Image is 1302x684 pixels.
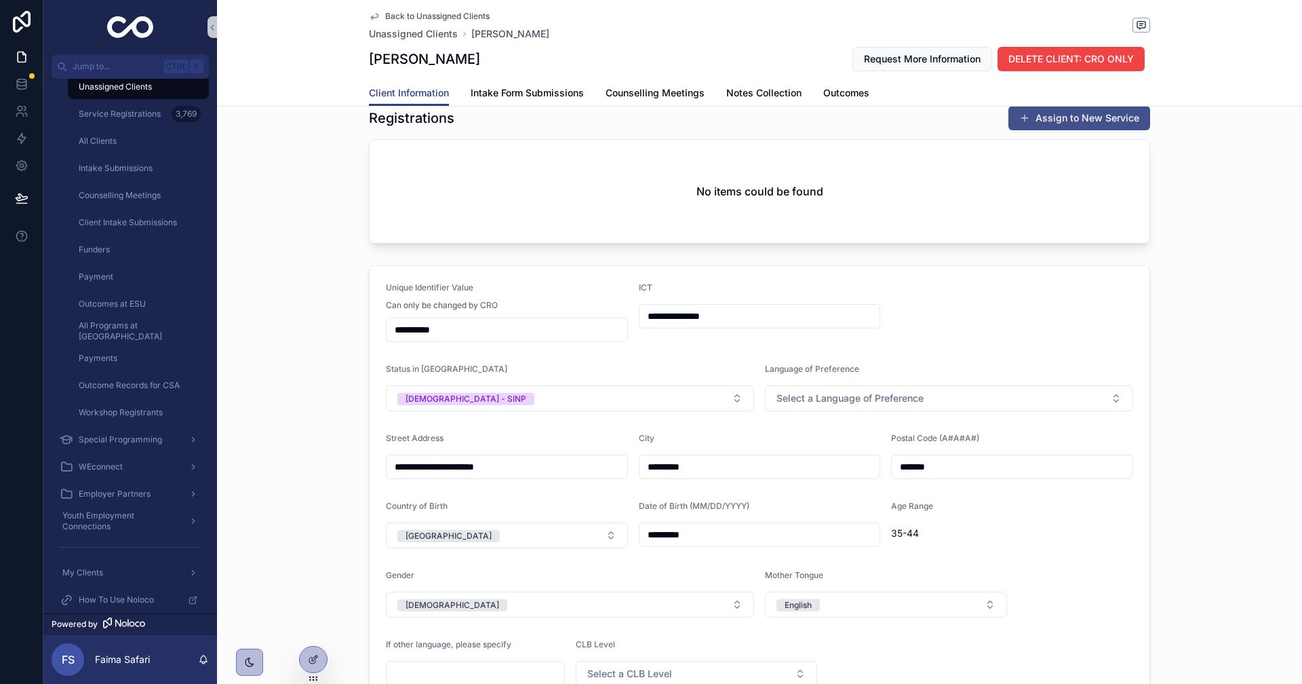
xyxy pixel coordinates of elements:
button: Select Button [386,592,754,617]
span: Age Range [891,501,933,511]
span: Status in [GEOGRAPHIC_DATA] [386,364,507,374]
span: Special Programming [79,434,162,445]
a: Counselling Meetings [606,81,705,108]
a: Client Information [369,81,449,107]
a: Intake Form Submissions [471,81,584,108]
a: Unassigned Clients [68,75,209,99]
a: Payments [68,346,209,370]
span: All Clients [79,136,117,147]
a: Employer Partners [52,482,209,506]
span: WEconnect [79,461,123,472]
h1: [PERSON_NAME] [369,50,480,69]
a: Powered by [43,613,217,635]
a: Workshop Registrants [68,400,209,425]
a: Intake Submissions [68,156,209,180]
img: App logo [107,16,154,38]
span: Language of Preference [765,364,859,374]
span: Gender [386,570,414,580]
a: How To Use Noloco [52,588,209,612]
button: Select Button [386,522,628,548]
span: Intake Form Submissions [471,86,584,100]
a: Outcomes at ESU [68,292,209,316]
a: Notes Collection [726,81,802,108]
span: Outcomes [823,86,869,100]
a: Youth Employment Connections [52,509,209,533]
span: Counselling Meetings [79,190,161,201]
span: Street Address [386,433,443,443]
span: Client Information [369,86,449,100]
h1: Registrations [369,109,454,128]
span: Select a Language of Preference [776,392,924,405]
a: Counselling Meetings [68,183,209,208]
a: Outcomes [823,81,869,108]
a: My Clients [52,560,209,585]
p: Faima Safari [95,653,150,666]
div: scrollable content [43,79,217,613]
span: Client Intake Submissions [79,217,177,228]
span: Request More Information [864,52,981,66]
button: DELETE CLIENT: CRO ONLY [998,47,1145,71]
a: All Programs at [GEOGRAPHIC_DATA] [68,319,209,343]
span: Youth Employment Connections [62,510,178,532]
button: Jump to...CtrlK [52,54,209,79]
span: Outcome Records for CSA [79,380,180,391]
span: Notes Collection [726,86,802,100]
a: [PERSON_NAME] [471,27,549,41]
span: Country of Birth [386,501,448,511]
span: Mother Tongue [765,570,823,580]
a: Special Programming [52,427,209,452]
button: Select Button [765,592,1007,617]
a: Service Registrations3,769 [68,102,209,126]
span: If other language, please specify [386,639,511,649]
span: Unique Identifier Value [386,282,473,292]
span: City [639,433,654,443]
a: WEconnect [52,455,209,479]
span: Payment [79,271,113,282]
span: Postal Code (A#A#A#) [891,433,979,443]
span: Ctrl [164,60,189,73]
button: Assign to New Service [1008,106,1150,130]
button: Select Button [765,385,1133,411]
span: My Clients [62,567,103,578]
a: Unassigned Clients [369,27,458,41]
a: All Clients [68,129,209,153]
span: Counselling Meetings [606,86,705,100]
a: Payment [68,265,209,289]
div: [GEOGRAPHIC_DATA] [406,530,492,542]
span: Payments [79,353,117,364]
button: Select Button [386,385,754,411]
span: Date of Birth (MM/DD/YYYY) [639,501,749,511]
span: Funders [79,244,110,255]
span: Powered by [52,619,98,630]
span: Service Registrations [79,109,161,119]
span: ICT [639,282,652,292]
div: [DEMOGRAPHIC_DATA] [406,599,499,611]
div: [DEMOGRAPHIC_DATA] - SINP [406,393,526,405]
span: DELETE CLIENT: CRO ONLY [1008,52,1134,66]
h2: No items could be found [696,183,823,199]
span: K [191,61,202,72]
span: Can only be changed by CRO [386,300,498,311]
span: How To Use Noloco [79,594,154,605]
span: Back to Unassigned Clients [385,11,490,22]
span: Employer Partners [79,489,151,499]
a: Back to Unassigned Clients [369,11,490,22]
span: Select a CLB Level [587,667,672,681]
span: Jump to... [73,61,159,72]
span: Workshop Registrants [79,407,163,418]
a: Client Intake Submissions [68,210,209,235]
div: 3,769 [172,106,201,122]
span: 35-44 [891,527,1133,540]
span: CLB Level [576,639,615,649]
span: Outcomes at ESU [79,299,146,309]
a: Outcome Records for CSA [68,373,209,398]
div: English [785,599,812,611]
span: All Programs at [GEOGRAPHIC_DATA] [79,320,195,342]
span: FS [62,651,75,668]
button: Request More Information [852,47,992,71]
span: Unassigned Clients [79,81,152,92]
span: Intake Submissions [79,163,153,174]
